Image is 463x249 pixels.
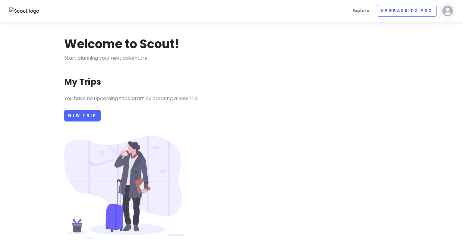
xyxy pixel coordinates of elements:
img: Person with luggage at airport [64,136,185,239]
img: Scout logo [9,7,39,15]
h3: My Trips [64,77,101,87]
a: Upgrade to Pro [377,5,437,17]
img: User profile [442,5,454,17]
p: Start planning your next adventure [64,54,399,62]
a: Explore [350,5,372,17]
h1: Welcome to Scout! [64,36,179,52]
a: New Trip [64,110,101,121]
p: You have no upcoming trips. Start by creating a new trip. [64,95,399,102]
